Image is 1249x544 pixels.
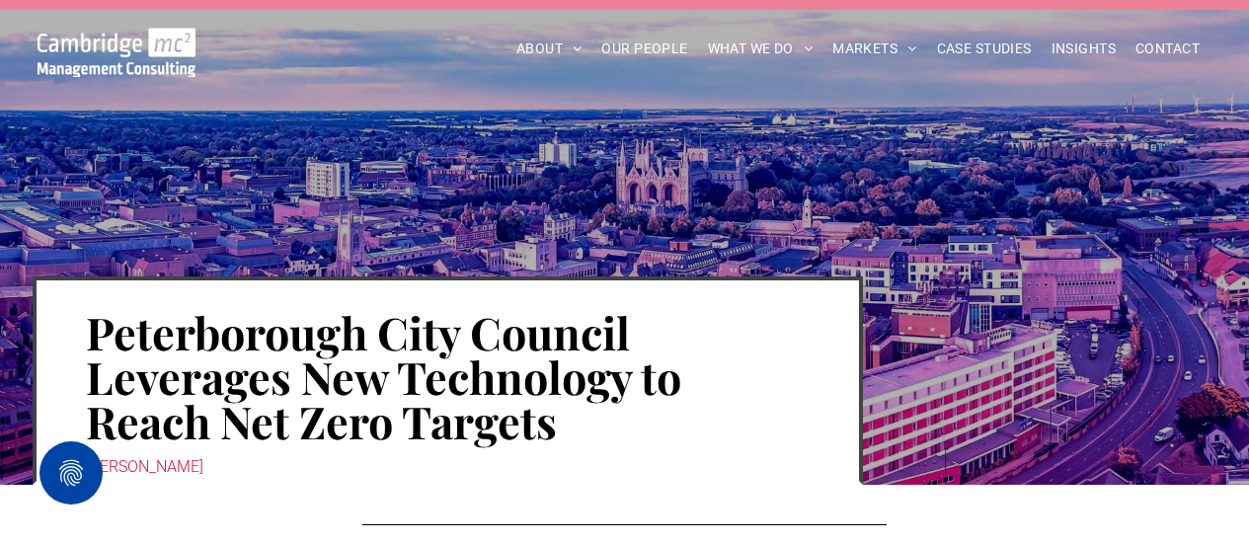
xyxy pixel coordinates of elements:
[822,34,926,64] a: MARKETS
[507,34,592,64] a: ABOUT
[698,34,823,64] a: WHAT WE DO
[86,308,810,445] h1: Peterborough City Council Leverages New Technology to Reach Net Zero Targets
[1042,34,1126,64] a: INSIGHTS
[1126,34,1210,64] a: CONTACT
[927,34,1042,64] a: CASE STUDIES
[86,453,810,481] div: [PERSON_NAME]
[38,31,196,51] a: Your Business Transformed | Cambridge Management Consulting
[591,34,697,64] a: OUR PEOPLE
[38,28,196,77] img: Go to Homepage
